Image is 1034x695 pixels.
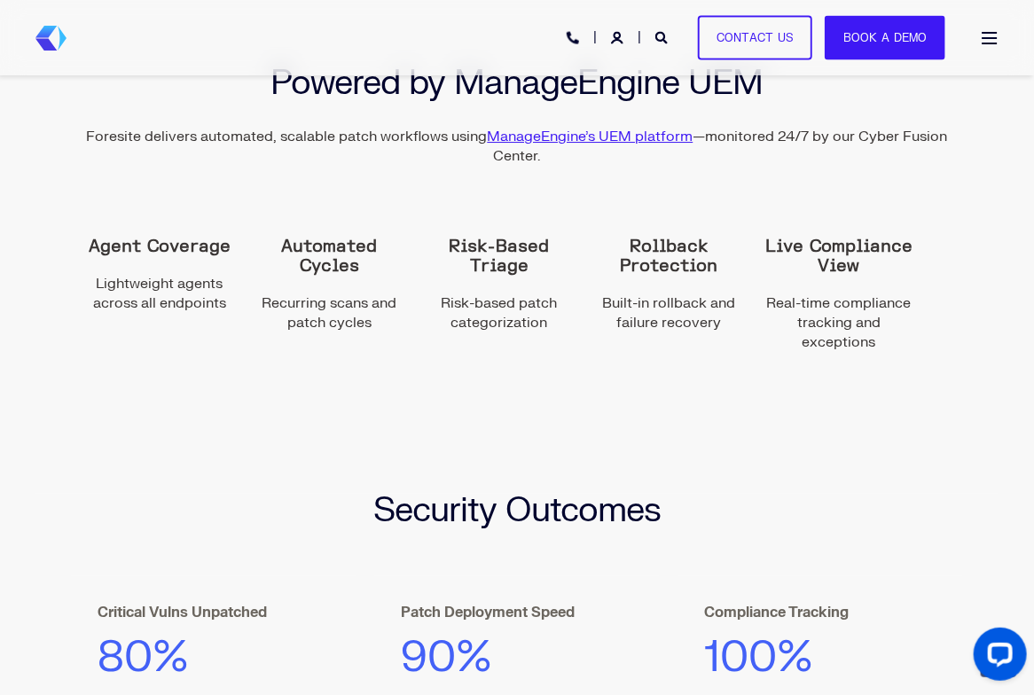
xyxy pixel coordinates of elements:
[764,237,913,276] span: Live Compliance View
[401,630,492,684] span: 90%
[764,293,913,352] p: Real-time compliance tracking and exceptions
[85,237,234,256] span: Agent Coverage
[704,604,849,621] strong: Compliance Tracking
[85,274,234,313] p: Lightweight agents across all endpoints
[704,630,813,684] span: 100%
[35,26,67,51] img: Foresite brand mark, a hexagon shape of blues with a directional arrow to the right hand side
[960,621,1034,695] iframe: LiveChat chat widget
[655,29,671,44] a: Open Search
[98,630,189,684] span: 80%
[71,494,963,527] h2: Security Outcomes
[611,29,627,44] a: Login
[401,604,575,621] strong: Patch Deployment Speed
[488,128,693,145] a: ManageEngine’s UEM platform
[825,15,945,60] a: Book a Demo
[425,237,574,276] span: Risk-Based Triage
[425,293,574,332] p: Risk-based patch categorization
[220,66,814,100] h2: Powered by ManageEngine UEM
[595,237,744,276] span: Rollback Protection
[98,604,267,621] strong: Critical Vulns Unpatched
[972,23,1007,53] a: Open Burger Menu
[71,127,963,166] div: Foresite delivers automated, scalable patch workflows using —monitored 24/7 by our Cyber Fusion C...
[255,237,403,276] span: Automated Cycles
[595,293,744,332] p: Built-in rollback and failure recovery
[35,26,67,51] a: Back to Home
[255,293,403,332] p: Recurring scans and patch cycles
[698,15,812,60] a: Contact Us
